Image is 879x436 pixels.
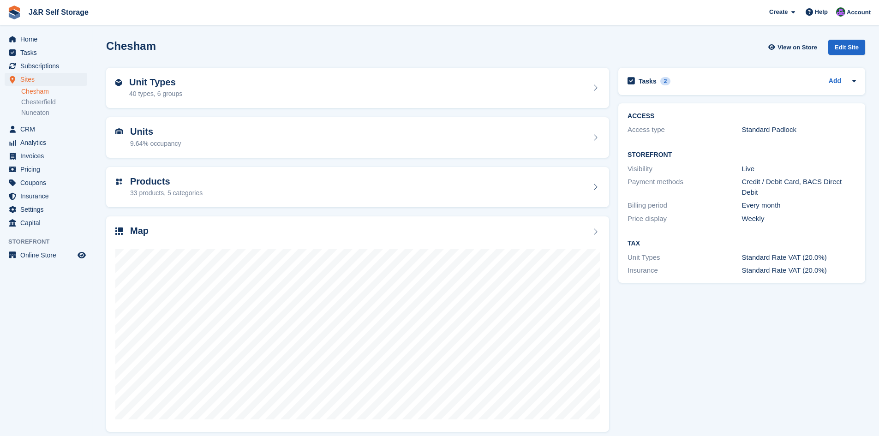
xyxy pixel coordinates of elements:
[21,98,87,107] a: Chesterfield
[660,77,671,85] div: 2
[130,188,203,198] div: 33 products, 5 categories
[742,125,856,135] div: Standard Padlock
[129,77,182,88] h2: Unit Types
[5,46,87,59] a: menu
[628,265,741,276] div: Insurance
[115,227,123,235] img: map-icn-33ee37083ee616e46c38cad1a60f524a97daa1e2b2c8c0bc3eb3415660979fc1.svg
[828,40,865,55] div: Edit Site
[106,216,609,432] a: Map
[115,79,122,86] img: unit-type-icn-2b2737a686de81e16bb02015468b77c625bbabd49415b5ef34ead5e3b44a266d.svg
[5,73,87,86] a: menu
[106,117,609,158] a: Units 9.64% occupancy
[769,7,788,17] span: Create
[742,164,856,174] div: Live
[130,226,149,236] h2: Map
[639,77,657,85] h2: Tasks
[20,33,76,46] span: Home
[20,176,76,189] span: Coupons
[628,113,856,120] h2: ACCESS
[106,40,156,52] h2: Chesham
[20,249,76,262] span: Online Store
[76,250,87,261] a: Preview store
[767,40,821,55] a: View on Store
[5,149,87,162] a: menu
[5,33,87,46] a: menu
[25,5,92,20] a: J&R Self Storage
[628,125,741,135] div: Access type
[847,8,871,17] span: Account
[20,46,76,59] span: Tasks
[130,126,181,137] h2: Units
[742,265,856,276] div: Standard Rate VAT (20.0%)
[20,149,76,162] span: Invoices
[5,203,87,216] a: menu
[5,163,87,176] a: menu
[129,89,182,99] div: 40 types, 6 groups
[106,167,609,208] a: Products 33 products, 5 categories
[836,7,845,17] img: Jordan Mahmood
[628,151,856,159] h2: Storefront
[20,190,76,203] span: Insurance
[21,108,87,117] a: Nuneaton
[628,214,741,224] div: Price display
[5,249,87,262] a: menu
[106,68,609,108] a: Unit Types 40 types, 6 groups
[20,163,76,176] span: Pricing
[628,164,741,174] div: Visibility
[742,214,856,224] div: Weekly
[742,252,856,263] div: Standard Rate VAT (20.0%)
[628,200,741,211] div: Billing period
[20,60,76,72] span: Subscriptions
[5,216,87,229] a: menu
[20,136,76,149] span: Analytics
[5,190,87,203] a: menu
[628,240,856,247] h2: Tax
[130,139,181,149] div: 9.64% occupancy
[777,43,817,52] span: View on Store
[628,177,741,197] div: Payment methods
[21,87,87,96] a: Chesham
[5,136,87,149] a: menu
[742,177,856,197] div: Credit / Debit Card, BACS Direct Debit
[130,176,203,187] h2: Products
[20,123,76,136] span: CRM
[828,40,865,59] a: Edit Site
[742,200,856,211] div: Every month
[5,123,87,136] a: menu
[628,252,741,263] div: Unit Types
[8,237,92,246] span: Storefront
[7,6,21,19] img: stora-icon-8386f47178a22dfd0bd8f6a31ec36ba5ce8667c1dd55bd0f319d3a0aa187defe.svg
[20,216,76,229] span: Capital
[115,178,123,185] img: custom-product-icn-752c56ca05d30b4aa98f6f15887a0e09747e85b44ffffa43cff429088544963d.svg
[5,60,87,72] a: menu
[20,203,76,216] span: Settings
[5,176,87,189] a: menu
[829,76,841,87] a: Add
[20,73,76,86] span: Sites
[815,7,828,17] span: Help
[115,128,123,135] img: unit-icn-7be61d7bf1b0ce9d3e12c5938cc71ed9869f7b940bace4675aadf7bd6d80202e.svg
